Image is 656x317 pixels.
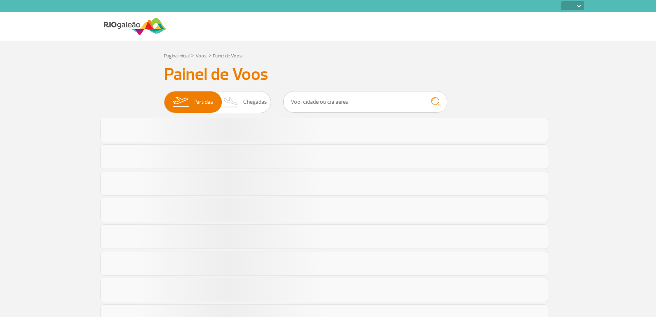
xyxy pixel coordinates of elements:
h3: Painel de Voos [164,64,492,85]
span: Chegadas [243,91,267,113]
img: slider-embarque [168,91,194,113]
span: Partidas [194,91,213,113]
img: slider-desembarque [219,91,243,113]
a: Painel de Voos [213,53,242,59]
a: Voos [196,53,207,59]
a: > [191,50,194,60]
a: Página Inicial [164,53,189,59]
input: Voo, cidade ou cia aérea [283,91,447,113]
a: > [208,50,211,60]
